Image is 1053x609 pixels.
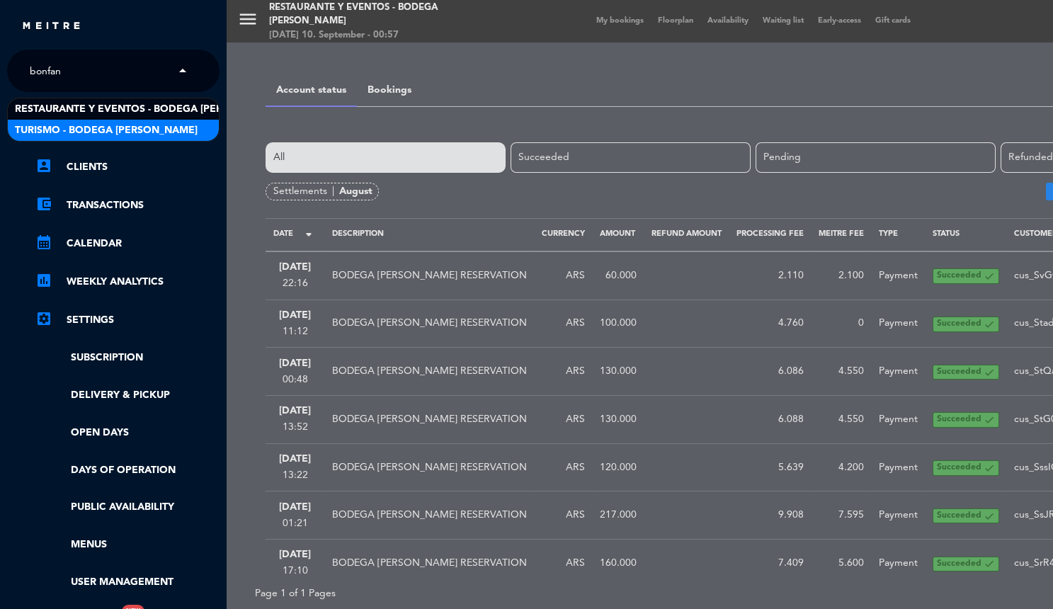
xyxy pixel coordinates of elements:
a: Subscription [35,350,220,366]
a: Open Days [35,425,220,441]
i: account_balance_wallet [35,195,52,212]
span: Turismo - Bodega [PERSON_NAME] [15,123,198,139]
a: Days of operation [35,462,220,479]
a: Settings [35,312,220,329]
a: User Management [35,574,220,591]
a: calendar_monthCalendar [35,235,220,252]
a: account_boxClients [35,159,220,176]
i: calendar_month [35,234,52,251]
i: settings_applications [35,310,52,327]
a: Menus [35,537,220,553]
a: assessmentWeekly Analytics [35,273,220,290]
span: Restaurante y Eventos - Bodega [PERSON_NAME] [15,101,283,118]
i: account_box [35,157,52,174]
img: MEITRE [21,21,81,32]
a: account_balance_walletTransactions [35,197,220,214]
i: assessment [35,272,52,289]
a: Public availability [35,499,220,516]
a: Delivery & Pickup [35,387,220,404]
